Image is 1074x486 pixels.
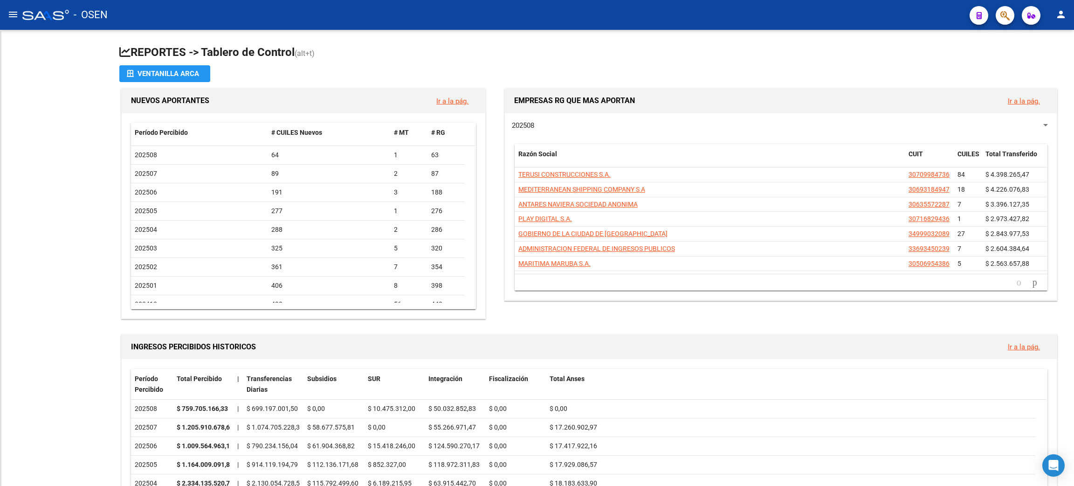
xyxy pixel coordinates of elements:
button: Ventanilla ARCA [119,65,210,82]
span: 34999032089 [909,230,950,237]
span: 84 [957,171,965,178]
datatable-header-cell: CUILES [954,144,982,175]
span: CUIT [909,150,923,158]
div: 202505 [135,459,169,470]
strong: $ 1.164.009.091,87 [177,461,234,468]
span: 202505 [135,207,157,215]
span: $ 2.604.384,64 [985,245,1029,252]
span: # CUILES Nuevos [271,129,322,136]
span: $ 17.417.922,16 [550,442,597,450]
span: PLAY DIGITAL S.A. [518,215,572,222]
datatable-header-cell: Total Percibido [173,369,234,400]
div: 56 [394,299,424,310]
span: 202506 [135,188,157,196]
span: $ 112.136.171,68 [307,461,358,468]
span: $ 914.119.194,79 [247,461,298,468]
span: $ 0,00 [489,461,507,468]
datatable-header-cell: Total Anses [546,369,1036,400]
datatable-header-cell: Total Transferido [982,144,1047,175]
span: (alt+t) [295,49,315,58]
div: 2 [394,168,424,179]
span: $ 0,00 [550,405,567,412]
span: Transferencias Diarias [247,375,292,393]
span: ANTARES NAVIERA SOCIEDAD ANONIMA [518,201,638,208]
span: | [237,375,239,382]
span: 202412 [135,300,157,308]
span: Razón Social [518,150,557,158]
div: Ventanilla ARCA [127,65,203,82]
span: 30716829436 [909,215,950,222]
button: Ir a la pág. [429,92,476,110]
datatable-header-cell: CUIT [905,144,954,175]
span: $ 124.590.270,17 [428,442,480,450]
strong: $ 1.009.564.963,19 [177,442,234,450]
span: $ 61.904.368,82 [307,442,355,450]
span: TERUSI CONSTRUCCIONES S.A. [518,171,611,178]
span: 5 [957,260,961,267]
div: 8 [394,280,424,291]
div: 188 [431,187,461,198]
span: $ 852.327,00 [368,461,406,468]
span: Fiscalización [489,375,528,382]
span: NUEVOS APORTANTES [131,96,209,105]
div: 277 [271,206,386,216]
span: 30709984736 [909,171,950,178]
span: $ 2.973.427,82 [985,215,1029,222]
span: $ 10.475.312,00 [368,405,415,412]
mat-icon: person [1055,9,1067,20]
span: 202507 [135,170,157,177]
datatable-header-cell: Fiscalización [485,369,546,400]
span: $ 0,00 [489,442,507,450]
span: INGRESOS PERCIBIDOS HISTORICOS [131,342,256,351]
a: Ir a la pág. [1008,343,1040,351]
span: 27 [957,230,965,237]
span: | [237,442,239,450]
span: MEDITERRANEAN SHIPPING COMPANY S A [518,186,645,193]
div: 3 [394,187,424,198]
span: $ 55.266.971,47 [428,424,476,431]
span: Período Percibido [135,129,188,136]
span: | [237,461,239,468]
div: 191 [271,187,386,198]
span: 202502 [135,263,157,271]
span: Período Percibido [135,375,163,393]
span: 18 [957,186,965,193]
span: 33693450239 [909,245,950,252]
span: $ 15.418.246,00 [368,442,415,450]
strong: $ 759.705.166,33 [177,405,228,412]
span: 30635572287 [909,201,950,208]
span: $ 118.972.311,83 [428,461,480,468]
span: 202503 [135,244,157,252]
span: 202508 [135,151,157,159]
span: $ 58.677.575,81 [307,424,355,431]
div: 325 [271,243,386,254]
span: CUILES [957,150,979,158]
span: $ 17.260.902,97 [550,424,597,431]
span: 7 [957,201,961,208]
span: $ 2.843.977,53 [985,230,1029,237]
strong: $ 1.205.910.678,63 [177,424,234,431]
span: Integración [428,375,462,382]
div: 354 [431,262,461,272]
div: 286 [431,224,461,235]
div: 5 [394,243,424,254]
span: Total Transferido [985,150,1037,158]
div: 1 [394,206,424,216]
span: $ 0,00 [368,424,386,431]
span: $ 4.398.265,47 [985,171,1029,178]
span: $ 3.396.127,35 [985,201,1029,208]
datatable-header-cell: Período Percibido [131,369,173,400]
div: 1 [394,150,424,160]
button: Ir a la pág. [1000,338,1047,355]
div: Open Intercom Messenger [1042,454,1065,477]
span: Total Percibido [177,375,222,382]
span: GOBIERNO DE LA CIUDAD DE [GEOGRAPHIC_DATA] [518,230,668,237]
span: # RG [431,129,445,136]
a: Ir a la pág. [1008,97,1040,105]
div: 288 [271,224,386,235]
span: $ 50.032.852,83 [428,405,476,412]
span: $ 4.226.076,83 [985,186,1029,193]
span: ADMINISTRACION FEDERAL DE INGRESOS PUBLICOS [518,245,675,252]
div: 89 [271,168,386,179]
span: 7 [957,245,961,252]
